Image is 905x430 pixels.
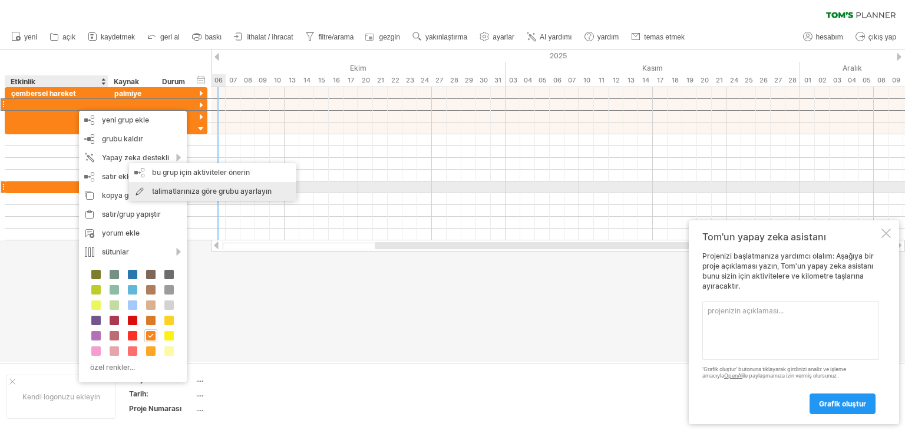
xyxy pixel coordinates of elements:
[771,74,785,87] div: Perşembe, 27 Kasım 2025
[550,51,567,60] font: 2025
[90,363,135,372] font: özel renkler...
[830,74,844,87] div: Çarşamba, 3 Aralık 2025
[114,77,139,86] font: Kaynak
[270,74,285,87] div: Cuma, 10 Ekim 2025
[461,74,476,87] div: Çarşamba, 29 Ekim 2025
[318,76,325,84] font: 15
[774,76,782,84] font: 27
[788,76,797,84] font: 28
[493,33,514,41] font: ayarlar
[628,29,688,45] a: temas etmek
[726,74,741,87] div: Pazartesi, 24 Kasım 2025
[196,375,203,383] font: ....
[214,76,223,84] font: 06
[421,76,429,84] font: 24
[702,252,874,290] font: Projenizi başlatmanıza yardımcı olalım: Aşağıya bir proje açıklaması yazın, Tom'un yapay zeka asi...
[102,191,161,200] font: kopya grubu(ları)
[494,76,501,84] font: 31
[819,399,866,408] font: grafik oluştur
[299,74,314,87] div: Salı, 14 Ekim 2025
[259,76,267,84] font: 09
[102,172,133,181] font: satır ekle
[350,64,366,72] font: Ekim
[432,74,447,87] div: Pazartesi, 27 Ekim 2025
[818,76,827,84] font: 02
[653,74,668,87] div: Pazartesi, 17 Kasım 2025
[102,115,149,124] font: yeni grup ekle
[102,229,140,237] font: yorum ekle
[391,76,399,84] font: 22
[8,29,41,45] a: yeni
[613,76,620,84] font: 12
[583,76,590,84] font: 10
[833,76,841,84] font: 03
[11,89,76,98] font: çembersel hareket
[568,76,576,84] font: 07
[318,33,354,41] font: filtre/arama
[102,134,143,143] font: grubu kaldır
[24,33,37,41] font: yeni
[465,76,473,84] font: 29
[868,33,896,41] font: çıkış yap
[657,76,663,84] font: 17
[244,76,252,84] font: 08
[759,76,768,84] font: 26
[848,76,856,84] font: 04
[364,29,404,45] a: gezgin
[701,76,709,84] font: 20
[889,74,903,87] div: Salı, 9 Aralık 2025
[627,76,635,84] font: 13
[702,366,846,379] font: 'Grafik oluştur' butonuna tıklayarak girdinizi analiz ve işleme amacıyla
[144,29,183,45] a: geri al
[114,89,141,98] font: palmiye
[85,29,138,45] a: kaydetmek
[524,29,576,45] a: AI yardımı
[302,29,357,45] a: filtre/arama
[853,29,900,45] a: çıkış yap
[425,33,467,41] font: yakınlaştırma
[712,74,726,87] div: Cuma, 21 Kasım 2025
[785,74,800,87] div: Cuma, 28 Kasım 2025
[255,74,270,87] div: Perşembe, 9 Ekim 2025
[599,76,605,84] font: 11
[874,74,889,87] div: Pazartesi, 8 Aralık 2025
[362,76,370,84] font: 20
[815,74,830,87] div: Salı, 2 Aralık 2025
[285,74,299,87] div: Pazartesi, 13 Ekim 2025
[668,74,682,87] div: Salı, 18 Kasım 2025
[535,74,550,87] div: Çarşamba, 5 Kasım 2025
[702,231,826,243] font: Tom'un yapay zeka asistanı
[520,74,535,87] div: Salı, 4 Kasım 2025
[810,393,876,414] a: grafik oluştur
[229,76,237,84] font: 07
[642,76,649,84] font: 14
[582,29,623,45] a: yardım
[160,33,180,41] font: geri al
[730,76,738,84] font: 24
[247,33,293,41] font: ithalat / ihracat
[859,74,874,87] div: Cuma, 5 Aralık 2025
[540,33,572,41] font: AI yardımı
[716,76,723,84] font: 21
[450,76,458,84] font: 28
[644,33,685,41] font: temas etmek
[800,29,847,45] a: hesabım
[196,404,203,413] font: ....
[11,77,35,86] font: Etkinlik
[162,77,185,86] font: Durum
[447,74,461,87] div: Salı, 28 Ekim 2025
[682,74,697,87] div: Çarşamba, 19 Kasım 2025
[476,74,491,87] div: Perşembe, 30 Ekim 2025
[623,74,638,87] div: Perşembe, 13 Kasım 2025
[539,76,547,84] font: 05
[741,74,756,87] div: Salı, 25 Kasım 2025
[102,210,161,219] font: satır/grup yapıştır
[102,247,129,256] font: sütunlar
[101,33,135,41] font: kaydetmek
[409,29,471,45] a: yakınlaştırma
[724,372,742,379] a: OpenAI
[343,74,358,87] div: Cuma, 17 Ekim 2025
[102,153,169,162] font: Yapay zeka destekli
[240,74,255,87] div: Çarşamba, 8 Ekim 2025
